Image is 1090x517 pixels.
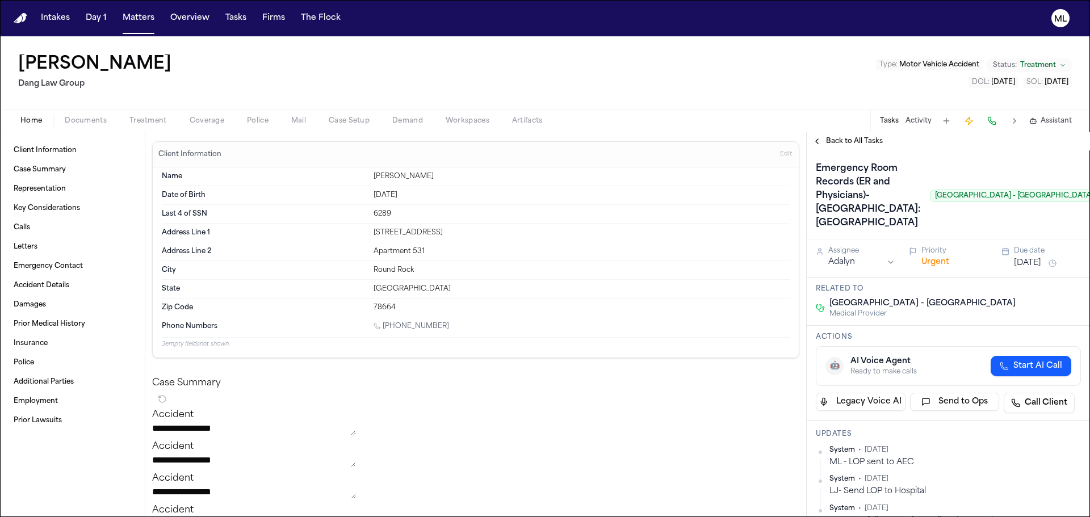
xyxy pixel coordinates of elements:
a: Prior Lawsuits [9,411,136,430]
dt: Date of Birth [162,191,367,200]
span: Police [247,116,269,125]
a: Calls [9,218,136,237]
h2: Dang Law Group [18,77,176,91]
dt: Address Line 2 [162,247,367,256]
span: [DATE] [865,474,888,484]
button: Legacy Voice AI [816,393,905,411]
div: [DATE] [374,191,790,200]
span: • [858,474,861,484]
div: Priority [921,246,988,255]
span: Documents [65,116,107,125]
button: Firms [258,8,290,28]
button: Send to Ops [910,393,1000,411]
div: AI Voice Agent [850,356,917,367]
div: Round Rock [374,266,790,275]
button: Overview [166,8,214,28]
div: Ready to make calls [850,367,917,376]
span: Treatment [129,116,167,125]
a: Additional Parties [9,373,136,391]
span: Phone Numbers [162,322,217,331]
button: Intakes [36,8,74,28]
div: 6289 [374,209,790,218]
span: Assistant [1041,116,1072,125]
button: Snooze task [1046,257,1059,270]
span: [DATE] [865,504,888,513]
a: Client Information [9,141,136,159]
p: Accident [152,440,799,453]
button: Edit matter name [18,54,171,75]
span: Mail [291,116,306,125]
span: System [829,445,855,455]
button: Activity [905,116,932,125]
button: Day 1 [81,8,111,28]
button: Urgent [921,257,949,268]
span: Start AI Call [1013,360,1062,372]
dt: Last 4 of SSN [162,209,367,218]
span: DOL : [972,79,990,86]
span: Medical Provider [829,309,1016,318]
p: Accident [152,408,799,422]
span: Workspaces [446,116,489,125]
div: Apartment 531 [374,247,790,256]
a: Case Summary [9,161,136,179]
div: [PERSON_NAME] [374,172,790,181]
a: Insurance [9,334,136,352]
a: Damages [9,296,136,314]
button: Edit SOL: 2027-04-27 [1023,77,1072,88]
button: Add Task [938,113,954,129]
span: Artifacts [512,116,543,125]
span: Edit [780,150,792,158]
p: Accident [152,503,799,517]
div: 78664 [374,303,790,312]
h1: [PERSON_NAME] [18,54,171,75]
span: [DATE] [1045,79,1068,86]
p: Accident [152,472,799,485]
span: Coverage [190,116,224,125]
div: Due date [1014,246,1081,255]
dt: Zip Code [162,303,367,312]
button: Tasks [880,116,899,125]
span: System [829,504,855,513]
h3: Client Information [156,150,224,159]
span: [DATE] [991,79,1015,86]
div: Assignee [828,246,895,255]
button: Back to All Tasks [807,137,888,146]
span: • [858,504,861,513]
div: [GEOGRAPHIC_DATA] [374,284,790,293]
span: Type : [879,61,898,68]
a: Police [9,354,136,372]
h3: Actions [816,333,1081,342]
span: System [829,474,855,484]
dt: Address Line 1 [162,228,367,237]
span: [DATE] [865,445,888,455]
div: ML - LOP sent to AEC [829,457,1081,468]
a: Employment [9,392,136,410]
button: The Flock [296,8,345,28]
button: Assistant [1029,116,1072,125]
button: Start AI Call [991,356,1071,376]
button: Edit Type: Motor Vehicle Accident [876,59,983,70]
dt: Name [162,172,367,181]
span: 🤖 [830,360,840,372]
button: Create Immediate Task [961,113,977,129]
span: Home [20,116,42,125]
span: Status: [993,61,1017,70]
span: Case Setup [329,116,370,125]
h2: Case Summary [152,376,799,390]
span: Treatment [1020,61,1056,70]
span: SOL : [1026,79,1043,86]
p: 3 empty fields not shown. [162,340,790,348]
span: [GEOGRAPHIC_DATA] - [GEOGRAPHIC_DATA] [829,298,1016,309]
h3: Related to [816,284,1081,293]
a: Accident Details [9,276,136,295]
dt: State [162,284,367,293]
button: Tasks [221,8,251,28]
div: LJ- Send LOP to Hospital [829,486,1081,497]
dt: City [162,266,367,275]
